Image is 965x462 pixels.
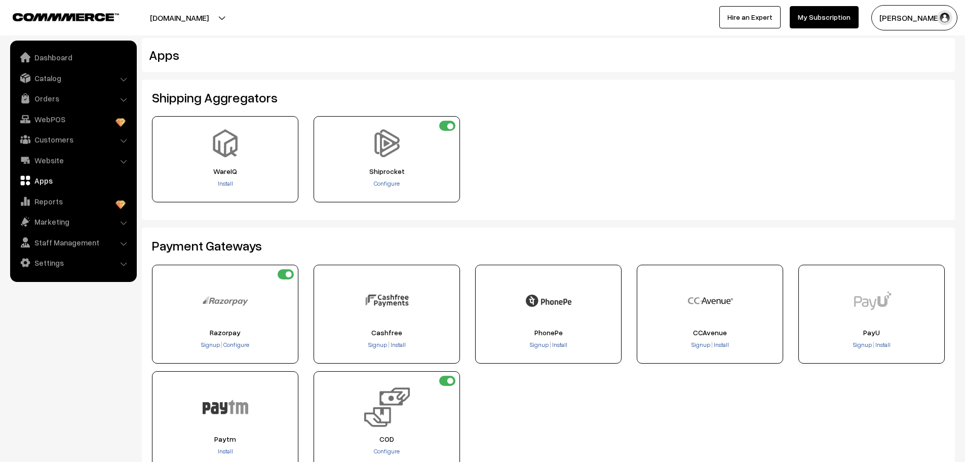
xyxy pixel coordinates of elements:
a: COMMMERCE [13,10,101,22]
a: Apps [13,171,133,190]
img: PhonePe [526,278,571,324]
span: Install [391,341,406,348]
span: COD [317,435,456,443]
img: Razorpay [203,278,248,324]
a: Install [713,341,729,348]
span: Signup [530,341,549,348]
div: | [640,340,780,350]
a: Orders [13,89,133,108]
h2: Payment Gateways [152,238,945,254]
img: CCAvenue [687,278,733,324]
img: WareIQ [211,129,239,157]
a: WebPOS [13,110,133,128]
a: Install [218,447,233,455]
a: Website [13,151,133,169]
a: Configure [374,180,400,187]
button: [PERSON_NAME] … [871,5,957,30]
a: Staff Management [13,233,133,252]
span: Install [714,341,729,348]
a: Install [874,341,891,348]
span: Install [552,341,567,348]
a: Install [390,341,406,348]
div: | [317,340,456,350]
img: COMMMERCE [13,13,119,21]
span: WareIQ [156,167,295,175]
img: Cashfree [364,278,410,324]
h2: Shipping Aggregators [152,90,945,105]
span: Signup [201,341,220,348]
a: Install [551,341,567,348]
a: Signup [530,341,550,348]
div: | [479,340,618,350]
span: Signup [368,341,387,348]
a: Settings [13,254,133,272]
a: Configure [222,341,249,348]
span: PayU [802,329,941,337]
span: Cashfree [317,329,456,337]
a: Configure [374,447,400,455]
a: Signup [201,341,221,348]
a: Signup [853,341,873,348]
img: PayU [849,278,895,324]
a: Signup [691,341,711,348]
a: Signup [368,341,388,348]
a: My Subscription [790,6,859,28]
button: [DOMAIN_NAME] [114,5,244,30]
span: PhonePe [479,329,618,337]
a: Hire an Expert [719,6,781,28]
a: Reports [13,192,133,210]
span: CCAvenue [640,329,780,337]
img: Paytm [203,384,248,430]
a: Catalog [13,69,133,87]
div: | [802,340,941,350]
a: Install [218,180,233,187]
img: user [937,10,952,25]
span: Signup [691,341,710,348]
span: Install [875,341,891,348]
h2: Apps [149,47,812,63]
a: Dashboard [13,48,133,66]
img: COD [364,384,410,430]
span: Signup [853,341,872,348]
span: Razorpay [156,329,295,337]
span: Shiprocket [317,167,456,175]
a: Customers [13,130,133,149]
img: Shiprocket [373,129,401,157]
a: Marketing [13,212,133,231]
span: Paytm [156,435,295,443]
div: | [156,340,295,350]
span: Configure [223,341,249,348]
